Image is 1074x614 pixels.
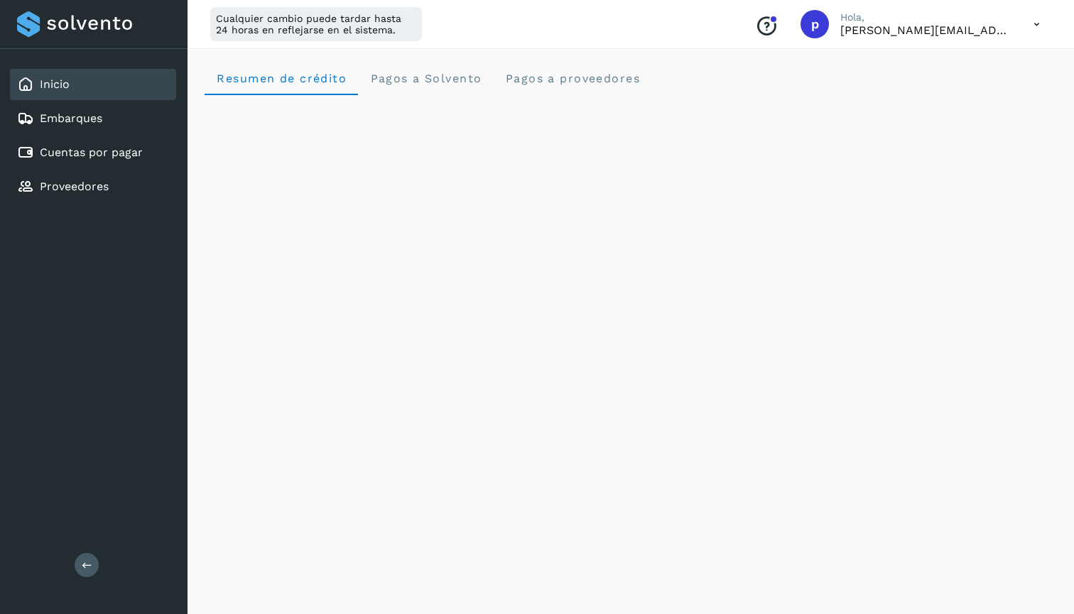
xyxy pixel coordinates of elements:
[369,72,482,85] span: Pagos a Solvento
[216,72,347,85] span: Resumen de crédito
[40,77,70,91] a: Inicio
[840,23,1011,37] p: pablo.marin@mensajeria-estrategias.com
[10,103,176,134] div: Embarques
[504,72,640,85] span: Pagos a proveedores
[10,69,176,100] div: Inicio
[10,171,176,202] div: Proveedores
[10,137,176,168] div: Cuentas por pagar
[40,180,109,193] a: Proveedores
[840,11,1011,23] p: Hola,
[210,7,422,41] div: Cualquier cambio puede tardar hasta 24 horas en reflejarse en el sistema.
[40,111,102,125] a: Embarques
[40,146,143,159] a: Cuentas por pagar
